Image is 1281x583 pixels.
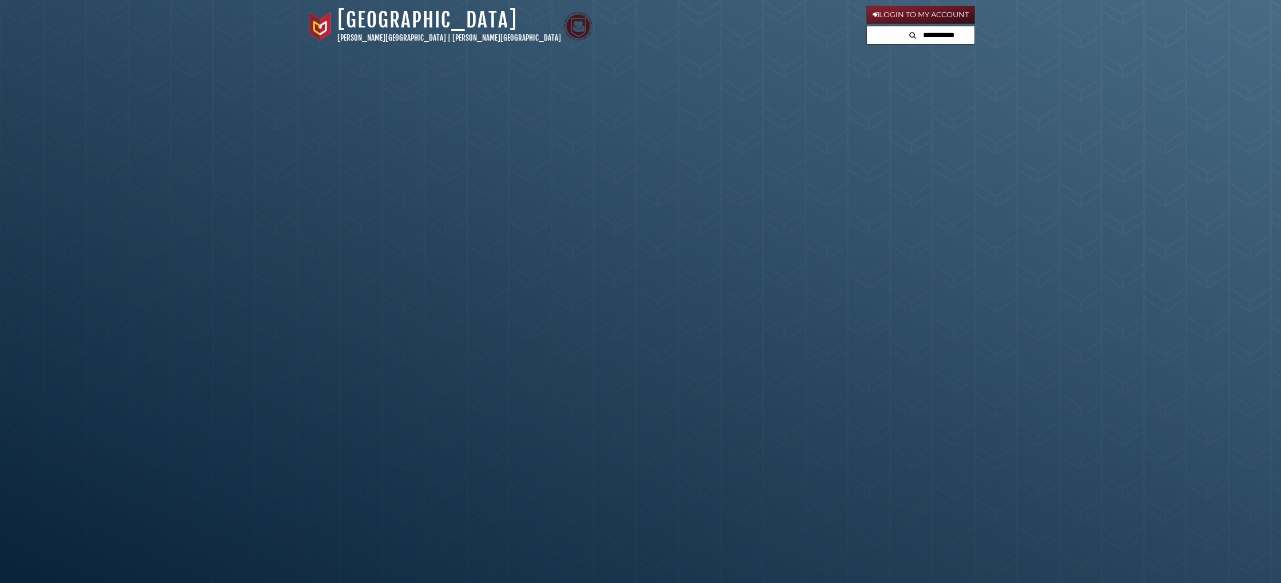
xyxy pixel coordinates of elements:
button: Search [906,26,920,42]
a: [GEOGRAPHIC_DATA] [337,7,518,33]
span: | [448,33,451,42]
img: Calvin Theological Seminary [564,12,592,41]
a: [PERSON_NAME][GEOGRAPHIC_DATA] [337,33,446,42]
a: [PERSON_NAME][GEOGRAPHIC_DATA] [452,33,561,42]
i: Search [909,31,916,39]
a: Login to My Account [866,6,975,24]
img: Calvin University [306,12,335,41]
